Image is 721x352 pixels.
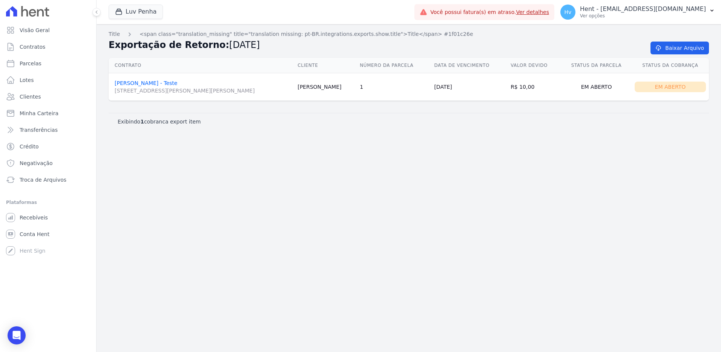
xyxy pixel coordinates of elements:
[118,118,201,125] p: Exibindo cobranca export item
[3,73,93,88] a: Lotes
[580,5,706,13] p: Hent - [EMAIL_ADDRESS][DOMAIN_NAME]
[508,73,561,101] td: R$ 10,00
[508,58,561,73] th: Valor devido
[3,139,93,154] a: Crédito
[109,30,709,38] nav: Breadcrumb
[635,82,706,92] div: Em Aberto
[565,9,572,15] span: Hv
[20,143,39,150] span: Crédito
[357,58,431,73] th: Número da Parcela
[357,73,431,101] td: 1
[431,73,508,101] td: [DATE]
[20,110,58,117] span: Minha Carteira
[6,198,90,207] div: Plataformas
[20,26,50,34] span: Visão Geral
[3,106,93,121] a: Minha Carteira
[140,119,144,125] b: 1
[20,159,53,167] span: Negativação
[109,30,120,38] a: Title
[580,13,706,19] p: Ver opções
[20,76,34,84] span: Lotes
[516,9,549,15] a: Ver detalhes
[140,30,473,38] a: <span class="translation_missing" title="translation missing: pt-BR.integrations.exports.show.tit...
[109,38,638,52] h2: Exportação de Retorno:
[295,58,357,73] th: Cliente
[3,172,93,187] a: Troca de Arquivos
[20,43,45,51] span: Contratos
[554,2,721,23] button: Hv Hent - [EMAIL_ADDRESS][DOMAIN_NAME] Ver opções
[109,31,120,37] span: translation missing: pt-BR.integrations.exports.index.title
[3,89,93,104] a: Clientes
[3,210,93,225] a: Recebíveis
[8,326,26,344] div: Open Intercom Messenger
[115,87,291,94] span: [STREET_ADDRESS][PERSON_NAME][PERSON_NAME]
[109,58,295,73] th: Contrato
[632,58,709,73] th: Status da Cobrança
[431,58,508,73] th: Data de Vencimento
[20,176,66,184] span: Troca de Arquivos
[3,56,93,71] a: Parcelas
[109,5,163,19] button: Luv Penha
[430,8,549,16] span: Você possui fatura(s) em atraso.
[3,23,93,38] a: Visão Geral
[3,156,93,171] a: Negativação
[115,80,291,94] a: [PERSON_NAME] - Teste[STREET_ADDRESS][PERSON_NAME][PERSON_NAME]
[3,227,93,242] a: Conta Hent
[561,58,632,73] th: Status da Parcela
[20,126,58,134] span: Transferências
[20,214,48,221] span: Recebíveis
[3,39,93,54] a: Contratos
[20,93,41,100] span: Clientes
[20,230,49,238] span: Conta Hent
[3,122,93,137] a: Transferências
[564,82,629,92] div: Em Aberto
[229,40,260,50] span: [DATE]
[650,42,709,54] a: Baixar Arquivo
[295,73,357,101] td: [PERSON_NAME]
[20,60,41,67] span: Parcelas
